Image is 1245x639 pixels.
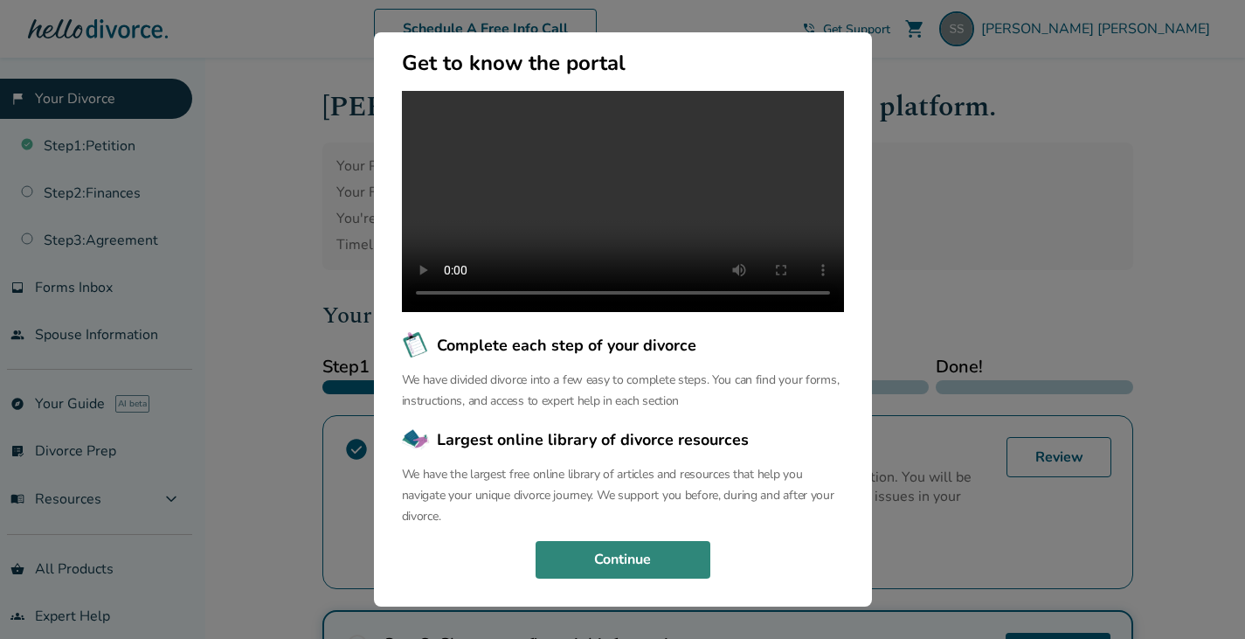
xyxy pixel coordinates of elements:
[402,426,430,454] img: Largest online library of divorce resources
[402,370,844,412] p: We have divided divorce into a few easy to complete steps. You can find your forms, instructions,...
[1158,555,1245,639] iframe: Chat Widget
[402,464,844,527] p: We have the largest free online library of articles and resources that help you navigate your uni...
[437,334,696,357] span: Complete each step of your divorce
[437,428,749,451] span: Largest online library of divorce resources
[536,541,710,580] button: Continue
[402,49,844,77] h2: Get to know the portal
[402,331,430,359] img: Complete each step of your divorce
